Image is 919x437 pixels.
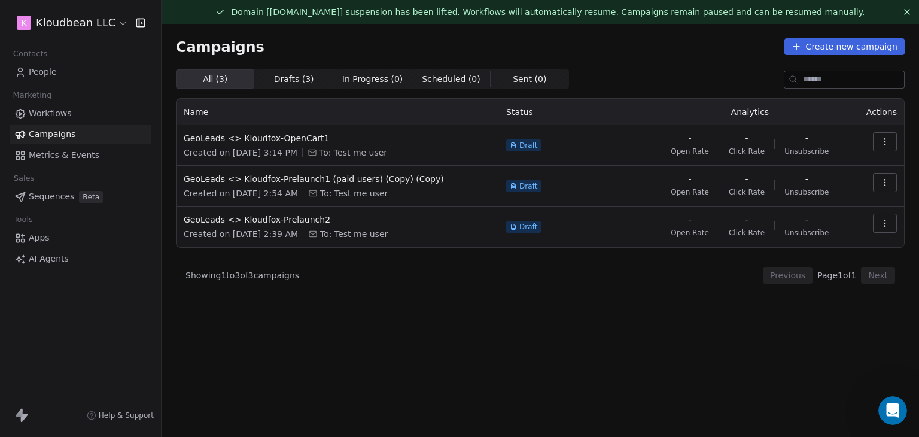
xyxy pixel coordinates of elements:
button: go back [8,5,31,28]
th: Name [177,99,499,125]
span: To: Test me user [320,228,388,240]
div: If you need any assistance optimising your emails or have questions, feel free to reach out—we’re... [19,311,187,358]
span: Campaigns [176,38,264,55]
span: Sent ( 0 ) [513,73,546,86]
button: Previous [763,267,813,284]
span: Draft [519,222,537,232]
span: - [689,132,692,144]
span: Sales [8,169,39,187]
a: Campaigns [10,125,151,144]
span: Draft [519,141,537,150]
a: Mailmeteor Spam Checker [19,115,163,136]
button: Send a message… [205,341,224,360]
span: - [689,173,692,185]
span: Page 1 of 1 [817,269,856,281]
span: Beta [79,191,103,203]
span: GeoLeads <> Kloudfox-OpenCart1 [184,132,492,144]
div: Here’s the result of your email when tested on a spam validator. I recommend using online tools t... [19,56,187,138]
span: Tools [8,211,38,229]
span: GeoLeads <> Kloudfox-Prelaunch1 (paid users) (Copy) (Copy) [184,173,492,185]
h1: Support [58,6,96,15]
span: AI Agents [29,253,69,265]
span: Sequences [29,190,74,203]
span: In Progress ( 0 ) [342,73,403,86]
span: Draft [519,181,537,191]
span: Domain [[DOMAIN_NAME]] suspension has been lifted. Workflows will automatically resume. Campaigns... [231,7,865,17]
span: Unsubscribe [784,187,829,197]
a: Help & Support [87,411,154,420]
a: People [10,62,151,82]
a: Apps [10,228,151,248]
th: Status [499,99,649,125]
iframe: Intercom live chat [878,396,907,425]
span: Open Rate [671,147,709,156]
span: Created on [DATE] 2:54 AM [184,187,298,199]
span: Created on [DATE] 3:14 PM [184,147,297,159]
span: Click Rate [729,187,765,197]
span: Click Rate [729,147,765,156]
div: Close [210,5,232,26]
span: Drafts ( 3 ) [274,73,314,86]
span: Unsubscribe [784,228,829,238]
button: Home [187,5,210,28]
span: Click Rate [729,228,765,238]
button: Next [861,267,895,284]
button: KKloudbean LLC [14,13,127,33]
span: - [745,214,748,226]
span: - [745,132,748,144]
span: Contacts [8,45,53,63]
span: To: Test me user [320,187,388,199]
span: Metrics & Events [29,149,99,162]
span: Open Rate [671,187,709,197]
button: Gif picker [57,345,66,355]
button: Upload attachment [19,345,28,355]
textarea: Message… [10,320,229,341]
b: email deliverability [48,32,139,42]
th: Actions [851,99,904,125]
span: - [745,173,748,185]
span: Unsubscribe [784,147,829,156]
span: Created on [DATE] 2:39 AM [184,228,298,240]
span: Scheduled ( 0 ) [422,73,480,86]
span: K [21,17,26,29]
span: Kloudbean LLC [36,15,115,31]
a: SequencesBeta [10,187,151,207]
div: We’ve gone ahead and for now. Please be cautious moving forward, as repeated issues can further d... [19,229,187,311]
span: Campaigns [29,128,75,141]
span: Apps [29,232,50,244]
span: Showing 1 to 3 of 3 campaigns [185,269,299,281]
span: Workflows [29,107,72,120]
span: - [689,214,692,226]
span: GeoLeads <> Kloudfox-Prelaunch2 [184,214,492,226]
span: - [805,173,808,185]
a: Workflows [10,104,151,123]
button: Create new campaign [784,38,905,55]
th: Analytics [649,99,851,125]
img: Profile image for Support [34,7,53,26]
span: - [805,132,808,144]
span: To: Test me user [319,147,387,159]
span: People [29,66,57,78]
span: Help & Support [99,411,154,420]
button: Start recording [76,345,86,355]
a: Metrics & Events [10,145,151,165]
button: Emoji picker [38,345,47,355]
a: AI Agents [10,249,151,269]
span: - [805,214,808,226]
span: Marketing [8,86,57,104]
p: Active 6h ago [58,15,111,27]
span: Open Rate [671,228,709,238]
